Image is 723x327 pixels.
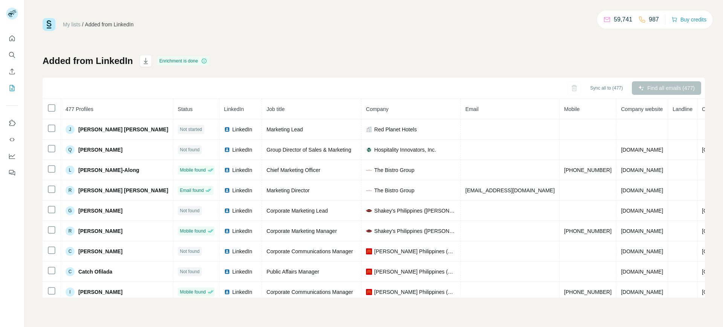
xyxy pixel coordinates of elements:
div: I [66,287,75,297]
span: [PERSON_NAME] [78,248,122,255]
span: [PERSON_NAME] [78,146,122,154]
span: Not found [180,207,200,214]
img: LinkedIn logo [224,269,230,275]
span: Mobile found [180,167,206,173]
div: R [66,227,75,236]
img: LinkedIn logo [224,187,230,193]
img: company-logo [366,208,372,214]
div: Enrichment is done [157,56,209,65]
span: [PHONE_NUMBER] [564,228,612,234]
span: [PERSON_NAME] Philippines (Golden Arches Development Corporation) [374,288,456,296]
img: company-logo [366,248,372,254]
div: Q [66,145,75,154]
button: Use Surfe API [6,133,18,146]
span: Status [178,106,193,112]
img: Surfe Logo [43,18,55,31]
span: [DOMAIN_NAME] [621,269,663,275]
span: [PERSON_NAME] [PERSON_NAME] [78,126,168,133]
button: Search [6,48,18,62]
span: LinkedIn [232,248,252,255]
span: Corporate Communications Manager [267,289,353,295]
span: [PERSON_NAME] [78,227,122,235]
span: Email found [180,187,204,194]
span: Mobile found [180,289,206,295]
span: LinkedIn [232,146,252,154]
button: Dashboard [6,149,18,163]
h1: Added from LinkedIn [43,55,133,67]
span: Mobile [564,106,580,112]
li: / [82,21,84,28]
button: Use Surfe on LinkedIn [6,116,18,130]
button: Sync all to (477) [585,82,628,94]
span: Red Planet Hotels [374,126,417,133]
span: 477 Profiles [66,106,93,112]
img: company-logo [366,187,372,193]
span: Mobile found [180,228,206,234]
img: LinkedIn logo [224,228,230,234]
span: Corporate Marketing Lead [267,208,328,214]
p: 59,741 [614,15,632,24]
div: Added from LinkedIn [85,21,134,28]
span: Chief Marketing Officer [267,167,320,173]
img: LinkedIn logo [224,248,230,254]
a: My lists [63,21,81,27]
span: [DOMAIN_NAME] [621,167,663,173]
span: Not found [180,248,200,255]
span: LinkedIn [232,227,252,235]
span: [DOMAIN_NAME] [621,208,663,214]
span: Email [465,106,479,112]
span: [PHONE_NUMBER] [564,167,612,173]
span: LinkedIn [232,207,252,214]
button: Buy credits [671,14,706,25]
span: Not started [180,126,202,133]
img: company-logo [366,269,372,275]
span: The Bistro Group [374,187,415,194]
span: [DOMAIN_NAME] [621,187,663,193]
span: [DOMAIN_NAME] [621,248,663,254]
span: Public Affairs Manager [267,269,319,275]
span: Group Director of Sales & Marketing [267,147,351,153]
span: LinkedIn [232,288,252,296]
span: [DOMAIN_NAME] [621,228,663,234]
span: Marketing Director [267,187,310,193]
span: [PERSON_NAME] [PERSON_NAME] [78,187,168,194]
button: Enrich CSV [6,65,18,78]
span: LinkedIn [232,268,252,275]
span: Sync all to (477) [590,85,623,91]
span: [PERSON_NAME] Philippines (Golden Arches Development Corporation) [374,268,456,275]
span: [PERSON_NAME] [78,288,122,296]
img: company-logo [366,289,372,295]
p: 987 [649,15,659,24]
img: LinkedIn logo [224,126,230,132]
img: LinkedIn logo [224,147,230,153]
img: company-logo [366,147,372,153]
button: My lists [6,81,18,95]
span: [PHONE_NUMBER] [564,289,612,295]
span: Marketing Lead [267,126,303,132]
span: Landline [673,106,692,112]
span: Not found [180,146,200,153]
img: LinkedIn logo [224,289,230,295]
button: Quick start [6,32,18,45]
span: [DOMAIN_NAME] [621,289,663,295]
span: Shakey's Philippines ([PERSON_NAME]'s Pizza Asia Ventures, Inc.) [374,227,456,235]
div: C [66,247,75,256]
span: [PERSON_NAME] [78,207,122,214]
button: Feedback [6,166,18,179]
img: LinkedIn logo [224,167,230,173]
span: LinkedIn [232,166,252,174]
span: Company [366,106,389,112]
span: Company website [621,106,663,112]
div: C [66,267,75,276]
img: LinkedIn logo [224,208,230,214]
span: LinkedIn [232,187,252,194]
span: [PERSON_NAME]-Along [78,166,139,174]
span: Country [702,106,720,112]
span: Corporate Marketing Manager [267,228,337,234]
span: Hospitality Innovators, Inc. [374,146,436,154]
span: [EMAIL_ADDRESS][DOMAIN_NAME] [465,187,555,193]
div: J [66,125,75,134]
div: L [66,166,75,175]
div: R [66,186,75,195]
img: company-logo [366,228,372,234]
